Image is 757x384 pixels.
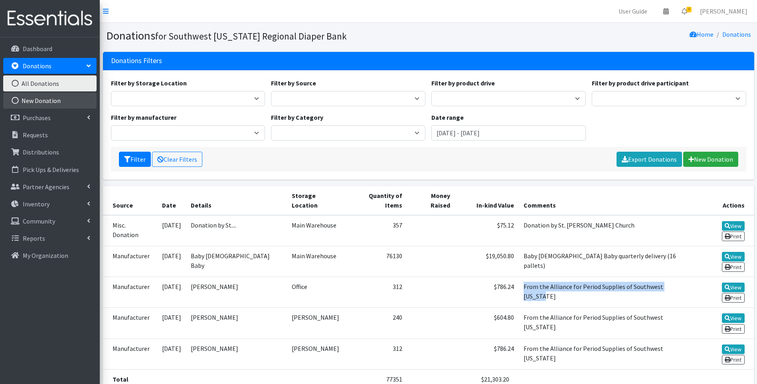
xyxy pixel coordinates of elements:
[722,262,745,272] a: Print
[111,78,187,88] label: Filter by Storage Location
[455,246,519,277] td: $19,050.80
[3,144,97,160] a: Distributions
[722,221,745,231] a: View
[103,338,157,369] td: Manufacturer
[287,338,347,369] td: [PERSON_NAME]
[271,78,316,88] label: Filter by Source
[23,251,68,259] p: My Organization
[592,78,689,88] label: Filter by product drive participant
[271,113,323,122] label: Filter by Category
[119,152,151,167] button: Filter
[3,213,97,229] a: Community
[348,186,407,215] th: Quantity of Items
[519,186,695,215] th: Comments
[431,113,464,122] label: Date range
[157,186,186,215] th: Date
[3,93,97,109] a: New Donation
[455,338,519,369] td: $786.24
[675,3,694,19] a: 4
[106,29,426,43] h1: Donations
[111,113,176,122] label: Filter by manufacturer
[103,277,157,308] td: Manufacturer
[152,152,202,167] a: Clear Filters
[348,338,407,369] td: 312
[519,338,695,369] td: From the Alliance for Period Supplies of Southwest [US_STATE]
[683,152,738,167] a: New Donation
[348,246,407,277] td: 76130
[186,186,287,215] th: Details
[287,277,347,308] td: Office
[519,246,695,277] td: Baby [DEMOGRAPHIC_DATA] Baby quarterly delivery (16 pallets)
[722,313,745,323] a: View
[3,41,97,57] a: Dashboard
[23,183,69,191] p: Partner Agencies
[157,338,186,369] td: [DATE]
[722,344,745,354] a: View
[455,215,519,246] td: $75.12
[155,30,347,42] small: for Southwest [US_STATE] Regional Diaper Bank
[23,217,55,225] p: Community
[103,215,157,246] td: Misc. Donation
[113,375,128,383] strong: Total
[3,58,97,74] a: Donations
[519,277,695,308] td: From the Alliance for Period Supplies of Southwest [US_STATE]
[23,200,49,208] p: Inventory
[407,186,455,215] th: Money Raised
[103,308,157,338] td: Manufacturer
[23,234,45,242] p: Reports
[722,283,745,292] a: View
[23,45,52,53] p: Dashboard
[348,277,407,308] td: 312
[455,186,519,215] th: In-kind Value
[617,152,682,167] a: Export Donations
[287,215,347,246] td: Main Warehouse
[722,232,745,241] a: Print
[3,110,97,126] a: Purchases
[431,125,586,141] input: January 1, 2011 - December 31, 2011
[157,308,186,338] td: [DATE]
[3,127,97,143] a: Requests
[455,308,519,338] td: $604.80
[287,308,347,338] td: [PERSON_NAME]
[348,308,407,338] td: 240
[455,277,519,308] td: $786.24
[519,308,695,338] td: From the Alliance for Period Supplies of Southwest [US_STATE]
[186,215,287,246] td: Donation by St....
[186,308,287,338] td: [PERSON_NAME]
[3,247,97,263] a: My Organization
[23,62,51,70] p: Donations
[287,246,347,277] td: Main Warehouse
[157,277,186,308] td: [DATE]
[690,30,714,38] a: Home
[3,230,97,246] a: Reports
[348,215,407,246] td: 357
[103,186,157,215] th: Source
[111,57,162,65] h3: Donations Filters
[694,3,754,19] a: [PERSON_NAME]
[23,131,48,139] p: Requests
[23,114,51,122] p: Purchases
[23,166,79,174] p: Pick Ups & Deliveries
[431,78,495,88] label: Filter by product drive
[186,277,287,308] td: [PERSON_NAME]
[3,196,97,212] a: Inventory
[722,30,751,38] a: Donations
[519,215,695,246] td: Donation by St. [PERSON_NAME] Church
[157,215,186,246] td: [DATE]
[3,162,97,178] a: Pick Ups & Deliveries
[695,186,754,215] th: Actions
[186,338,287,369] td: [PERSON_NAME]
[686,7,692,12] span: 4
[157,246,186,277] td: [DATE]
[722,252,745,261] a: View
[722,355,745,364] a: Print
[612,3,654,19] a: User Guide
[3,5,97,32] img: HumanEssentials
[186,246,287,277] td: Baby [DEMOGRAPHIC_DATA] Baby
[3,75,97,91] a: All Donations
[722,293,745,303] a: Print
[722,324,745,334] a: Print
[103,246,157,277] td: Manufacturer
[23,148,59,156] p: Distributions
[3,179,97,195] a: Partner Agencies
